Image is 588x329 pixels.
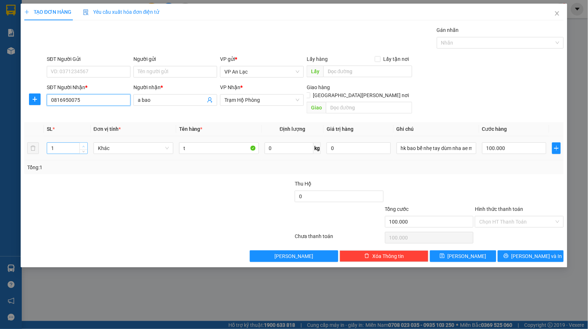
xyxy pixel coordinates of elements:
span: delete [364,253,369,259]
div: VP gửi [220,55,304,63]
span: Decrease Value [79,149,87,154]
button: printer[PERSON_NAME] và In [498,250,564,262]
span: user-add [207,97,213,103]
span: plus [24,9,29,14]
div: SĐT Người Nhận [47,83,131,91]
input: Dọc đường [326,102,412,113]
span: Xóa Thông tin [372,252,404,260]
button: plus [29,93,41,105]
input: VD: Bàn, Ghế [179,142,259,154]
span: Định lượng [280,126,306,132]
span: Tổng cước [385,206,409,212]
span: Giao [307,102,326,113]
span: Yêu cầu xuất hóa đơn điện tử [83,9,160,15]
button: delete [27,142,39,154]
button: plus [552,142,561,154]
span: kg [314,142,321,154]
input: 0 [327,142,391,154]
span: up [82,144,86,149]
button: [PERSON_NAME] [250,250,339,262]
span: down [82,150,86,154]
div: SĐT Người Gửi [47,55,131,63]
img: icon [83,9,89,15]
span: plus [552,145,561,151]
span: [PERSON_NAME] [275,252,314,260]
span: save [440,253,445,259]
span: [PERSON_NAME] và In [512,252,562,260]
span: Thu Hộ [295,181,311,187]
span: Lấy tận nơi [381,55,412,63]
span: close [554,11,560,16]
span: Tên hàng [179,126,203,132]
span: Giao hàng [307,84,330,90]
span: printer [504,253,509,259]
span: VP Nhận [220,84,240,90]
span: Khác [98,143,169,154]
span: plus [29,96,40,102]
div: Chưa thanh toán [294,232,384,245]
span: Trạm Hộ Phòng [224,95,299,105]
button: deleteXóa Thông tin [340,250,428,262]
div: Người gửi [133,55,217,63]
th: Ghi chú [394,122,479,136]
div: Người nhận [133,83,217,91]
span: Increase Value [79,143,87,149]
button: Close [547,4,567,24]
label: Gán nhãn [437,27,459,33]
input: Dọc đường [323,66,412,77]
span: Đơn vị tính [94,126,121,132]
span: [GEOGRAPHIC_DATA][PERSON_NAME] nơi [310,91,412,99]
span: Giá trị hàng [327,126,353,132]
span: Cước hàng [482,126,507,132]
div: Tổng: 1 [27,163,227,171]
span: [PERSON_NAME] [448,252,486,260]
input: Ghi Chú [397,142,476,154]
span: SL [47,126,53,132]
span: Lấy hàng [307,56,328,62]
button: save[PERSON_NAME] [430,250,496,262]
label: Hình thức thanh toán [475,206,523,212]
span: TẠO ĐƠN HÀNG [24,9,71,15]
span: Lấy [307,66,323,77]
span: VP An Lạc [224,66,299,77]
